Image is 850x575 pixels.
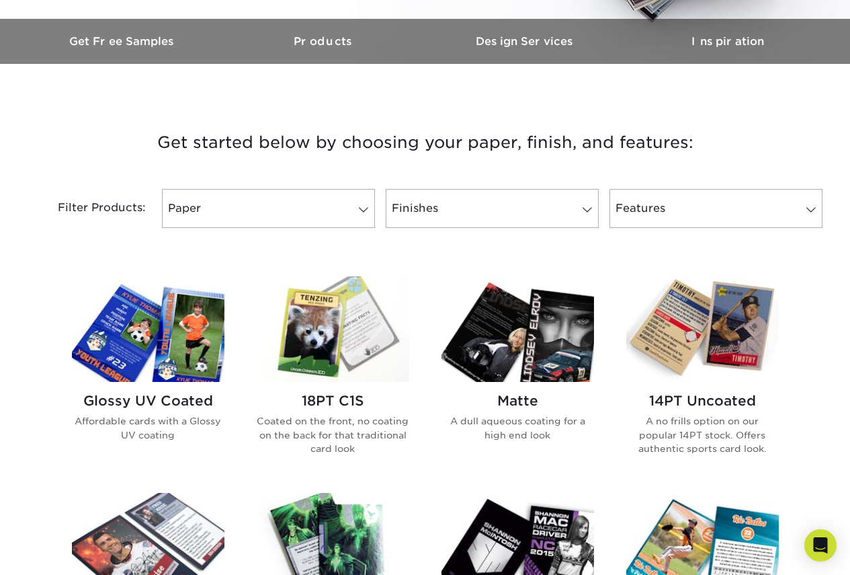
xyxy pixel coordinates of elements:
a: Products [224,19,425,64]
img: 18PT C1S Trading Cards [257,276,409,382]
a: 14PT Uncoated Trading Cards 14PT Uncoated A no frills option on our popular 14PT stock. Offers au... [626,276,779,477]
a: Features [609,189,822,228]
p: A no frills option on our popular 14PT stock. Offers authentic sports card look. [626,414,779,455]
a: Get Free Samples [22,19,224,64]
h2: 18PT C1S [257,393,409,409]
h2: 14PT Uncoated [626,393,779,409]
p: Affordable cards with a Glossy UV coating [72,414,224,442]
h2: Matte [441,393,594,409]
p: Coated on the front, no coating on the back for that traditional card look [257,414,409,455]
a: Matte Trading Cards Matte A dull aqueous coating for a high end look [441,276,594,477]
h2: Glossy UV Coated [72,393,224,409]
h3: Inspiration [627,35,828,48]
h3: Get Free Samples [22,35,224,48]
a: Paper [162,189,375,228]
img: Glossy UV Coated Trading Cards [72,276,224,382]
a: Glossy UV Coated Trading Cards Glossy UV Coated Affordable cards with a Glossy UV coating [72,276,224,477]
img: Matte Trading Cards [441,276,594,382]
div: Filter Products: [22,189,157,228]
a: Design Services [425,19,627,64]
div: Open Intercom Messenger [804,529,837,562]
a: Finishes [386,189,599,228]
a: Inspiration [627,19,828,64]
p: A dull aqueous coating for a high end look [441,414,594,442]
h3: Products [224,35,425,48]
img: 14PT Uncoated Trading Cards [626,276,779,382]
h3: Get started below by choosing your paper, finish, and features: [32,112,818,173]
h3: Design Services [425,35,627,48]
a: 18PT C1S Trading Cards 18PT C1S Coated on the front, no coating on the back for that traditional ... [257,276,409,477]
